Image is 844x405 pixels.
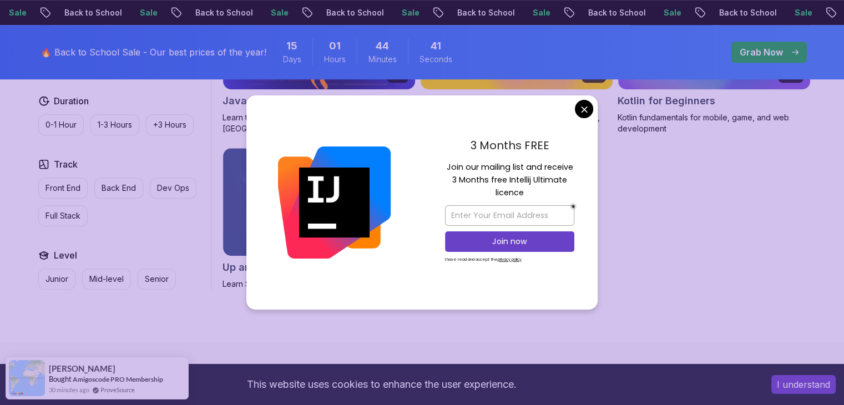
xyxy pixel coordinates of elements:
p: Full Stack [46,210,80,221]
h2: Javascript for Beginners [420,93,543,109]
p: Sale [387,7,422,18]
h2: Kotlin for Beginners [618,93,715,109]
h2: Up and Running with SQL and Databases [223,260,416,275]
p: Sale [256,7,291,18]
p: 0-1 Hour [46,119,77,130]
p: Sale [780,7,815,18]
button: Accept cookies [771,375,836,394]
h2: Java Unit Testing Essentials [223,93,363,109]
a: ProveSource [100,385,135,394]
span: Seconds [420,54,452,65]
p: Back to School [49,7,125,18]
p: Sale [518,7,553,18]
p: Learn the basics of unit testing in [GEOGRAPHIC_DATA]. [223,112,416,134]
button: Front End [38,178,88,199]
p: Kotlin fundamentals for mobile, game, and web development [618,112,811,134]
div: This website uses cookies to enhance the user experience. [8,372,755,397]
h2: Duration [54,94,89,108]
span: Minutes [368,54,397,65]
p: Dev Ops [157,183,189,194]
span: Days [283,54,301,65]
button: Dev Ops [150,178,196,199]
p: Back to School [704,7,780,18]
p: Front End [46,183,80,194]
p: Back to School [311,7,387,18]
p: Senior [145,274,169,285]
button: Mid-level [82,269,131,290]
span: 15 Days [286,38,297,54]
button: 1-3 Hours [90,114,139,135]
h2: Level [54,249,77,262]
button: Junior [38,269,75,290]
span: Bought [49,374,72,383]
p: 🔥 Back to School Sale - Our best prices of the year! [41,45,266,59]
p: 1-3 Hours [98,119,132,130]
p: Learn SQL and databases from the ground up. [223,279,416,290]
span: 30 minutes ago [49,385,89,394]
span: [PERSON_NAME] [49,364,115,373]
p: Sale [649,7,684,18]
p: Grab Now [740,45,783,59]
button: Full Stack [38,205,88,226]
span: Hours [324,54,346,65]
a: Up and Running with SQL and Databases card1.91hUp and Running with SQL and DatabasesLearn SQL and... [223,148,416,290]
img: provesource social proof notification image [9,360,45,396]
p: Back End [102,183,136,194]
button: Back End [94,178,143,199]
p: Back to School [180,7,256,18]
img: Up and Running with SQL and Databases card [223,148,415,256]
p: Back to School [573,7,649,18]
p: Junior [46,274,68,285]
p: Sale [125,7,160,18]
button: +3 Hours [146,114,194,135]
p: +3 Hours [153,119,186,130]
button: 0-1 Hour [38,114,84,135]
span: 41 Seconds [431,38,441,54]
span: 44 Minutes [376,38,389,54]
h2: Track [54,158,78,171]
p: Back to School [442,7,518,18]
p: Mid-level [89,274,124,285]
a: Amigoscode PRO Membership [73,375,163,383]
button: Senior [138,269,176,290]
span: 1 Hours [329,38,341,54]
